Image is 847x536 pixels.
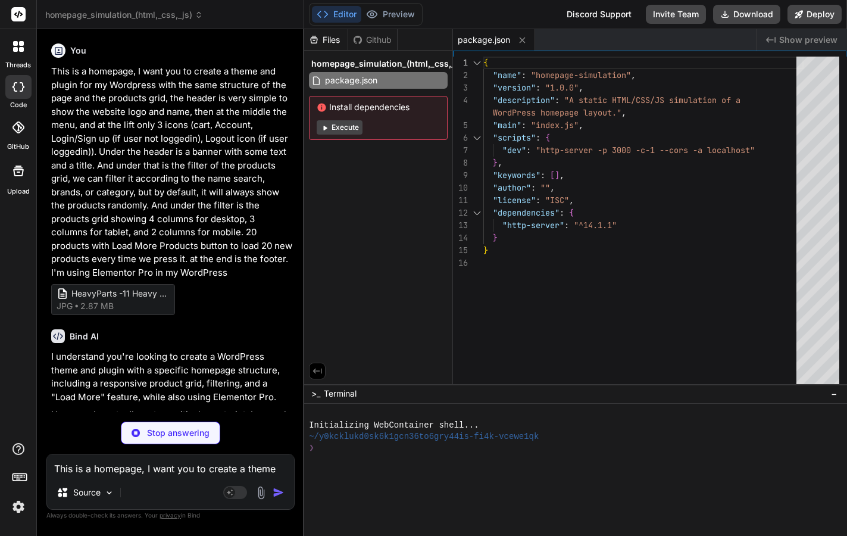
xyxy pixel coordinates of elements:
[453,144,468,157] div: 7
[579,82,583,93] span: ,
[531,120,579,130] span: "index.js"
[631,70,636,80] span: ,
[536,145,755,155] span: "http-server -p 3000 -c-1 --cors -a localhost"
[502,220,564,230] span: "http-server"
[46,510,295,521] p: Always double-check its answers. Your in Bind
[569,195,574,205] span: ,
[493,182,531,193] span: "author"
[560,170,564,180] span: ,
[304,34,348,46] div: Files
[80,300,114,312] span: 2.87 MB
[458,34,510,46] span: package.json
[560,207,564,218] span: :
[361,6,420,23] button: Preview
[545,195,569,205] span: "ISC"
[536,82,540,93] span: :
[45,9,203,21] span: homepage_simulation_(html,_css,_js)
[104,488,114,498] img: Pick Models
[550,170,555,180] span: [
[536,195,540,205] span: :
[273,487,285,498] img: icon
[493,157,498,168] span: }
[560,5,639,24] div: Discord Support
[254,486,268,500] img: attachment
[73,487,101,498] p: Source
[309,420,479,431] span: Initializing WebContainer shell...
[309,431,539,442] span: ~/y0kcklukd0sk6k1gcn36to6gry44is-fi4k-vcewe1qk
[324,73,379,88] span: package.json
[309,442,314,454] span: ❯
[531,70,631,80] span: "homepage-simulation"
[521,120,526,130] span: :
[311,388,320,400] span: >_
[493,207,560,218] span: "dependencies"
[502,145,526,155] span: "dev"
[147,427,210,439] p: Stop answering
[453,119,468,132] div: 5
[493,132,536,143] span: "scripts"
[7,186,30,197] label: Upload
[536,132,540,143] span: :
[317,120,362,135] button: Execute
[5,60,31,70] label: threads
[324,388,357,400] span: Terminal
[564,95,740,105] span: "A static HTML/CSS/JS simulation of a
[453,82,468,94] div: 3
[317,101,440,113] span: Install dependencies
[493,70,521,80] span: "name"
[469,57,485,69] div: Click to collapse the range.
[453,257,468,269] div: 16
[483,57,488,68] span: {
[469,132,485,144] div: Click to collapse the range.
[526,145,531,155] span: :
[51,350,292,404] p: I understand you're looking to create a WordPress theme and plugin with a specific homepage struc...
[453,157,468,169] div: 8
[453,132,468,144] div: 6
[574,220,617,230] span: "^14.1.1"
[483,245,488,255] span: }
[579,120,583,130] span: ,
[453,94,468,107] div: 4
[493,195,536,205] span: "license"
[521,70,526,80] span: :
[312,6,361,23] button: Editor
[564,220,569,230] span: :
[348,34,397,46] div: Github
[545,132,550,143] span: {
[493,95,555,105] span: "description"
[57,300,73,312] span: jpg
[493,120,521,130] span: "main"
[550,182,555,193] span: ,
[787,5,842,24] button: Deploy
[540,170,545,180] span: :
[453,207,468,219] div: 12
[453,244,468,257] div: 15
[540,182,550,193] span: ""
[453,57,468,69] div: 1
[311,58,466,70] span: homepage_simulation_(html,_css,_js)
[545,82,579,93] span: "1.0.0"
[70,45,86,57] h6: You
[531,182,536,193] span: :
[453,219,468,232] div: 13
[493,107,621,118] span: WordPress homepage layout."
[51,409,292,462] p: However, I must adhere to a critical constraint: I can only write NodeJS, HTML/JavaScript, React ...
[829,384,840,403] button: −
[621,107,626,118] span: ,
[51,65,292,279] p: This is a homepage, I want you to create a theme and plugin for my Wordpress with the same struct...
[8,497,29,517] img: settings
[453,69,468,82] div: 2
[555,95,560,105] span: :
[493,82,536,93] span: "version"
[70,331,99,342] h6: Bind AI
[493,232,498,243] span: }
[7,142,29,152] label: GitHub
[569,207,574,218] span: {
[469,207,485,219] div: Click to collapse the range.
[555,170,560,180] span: ]
[498,157,502,168] span: ,
[71,288,167,300] span: HeavyParts -11 Heavy Equipment Parts
[10,100,27,110] label: code
[453,182,468,194] div: 10
[713,5,780,24] button: Download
